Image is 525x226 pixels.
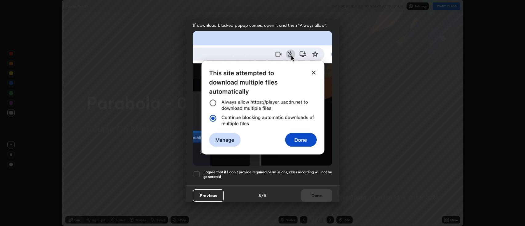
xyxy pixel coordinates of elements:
h5: I agree that if I don't provide required permissions, class recording will not be generated [203,170,332,179]
h4: / [262,192,263,199]
span: If download blocked popup comes, open it and then "Always allow": [193,22,332,28]
button: Previous [193,189,224,202]
h4: 5 [264,192,267,199]
h4: 5 [258,192,261,199]
img: downloads-permission-blocked.gif [193,31,332,166]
